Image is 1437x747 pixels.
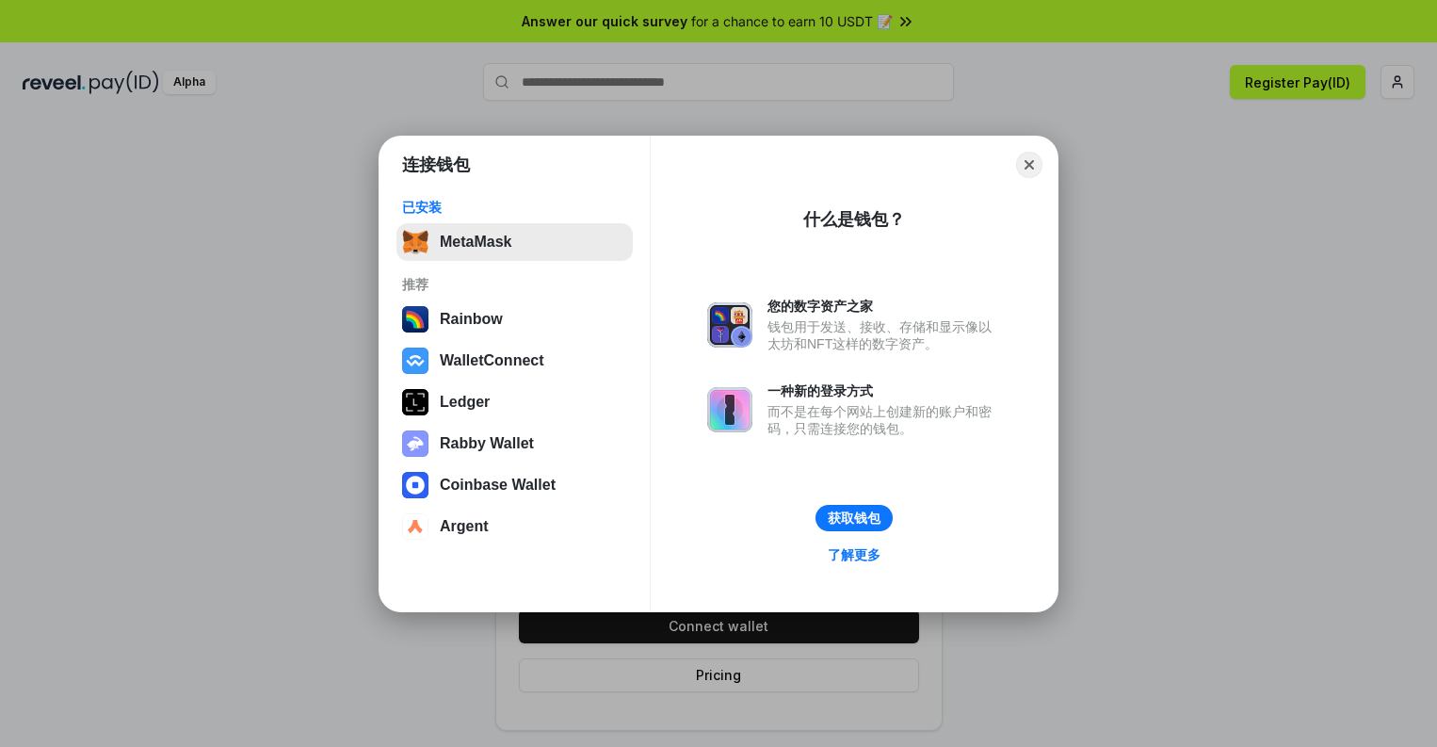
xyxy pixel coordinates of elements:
button: Rabby Wallet [396,425,633,463]
img: svg+xml,%3Csvg%20width%3D%2228%22%20height%3D%2228%22%20viewBox%3D%220%200%2028%2028%22%20fill%3D... [402,513,428,540]
img: svg+xml,%3Csvg%20width%3D%2228%22%20height%3D%2228%22%20viewBox%3D%220%200%2028%2028%22%20fill%3D... [402,348,428,374]
img: svg+xml,%3Csvg%20width%3D%22120%22%20height%3D%22120%22%20viewBox%3D%220%200%20120%20120%22%20fil... [402,306,428,333]
div: 而不是在每个网站上创建新的账户和密码，只需连接您的钱包。 [767,403,1001,437]
img: svg+xml,%3Csvg%20width%3D%2228%22%20height%3D%2228%22%20viewBox%3D%220%200%2028%2028%22%20fill%3D... [402,472,428,498]
div: 获取钱包 [828,510,880,527]
div: Rabby Wallet [440,435,534,452]
img: svg+xml,%3Csvg%20xmlns%3D%22http%3A%2F%2Fwww.w3.org%2F2000%2Fsvg%22%20fill%3D%22none%22%20viewBox... [707,387,752,432]
a: 了解更多 [816,543,892,567]
button: 获取钱包 [815,505,893,531]
div: 已安装 [402,199,627,216]
button: Coinbase Wallet [396,466,633,504]
div: Argent [440,518,489,535]
img: svg+xml,%3Csvg%20xmlns%3D%22http%3A%2F%2Fwww.w3.org%2F2000%2Fsvg%22%20fill%3D%22none%22%20viewBox... [707,302,752,348]
button: Close [1016,152,1042,178]
button: MetaMask [396,223,633,261]
div: 什么是钱包？ [803,208,905,231]
img: svg+xml,%3Csvg%20xmlns%3D%22http%3A%2F%2Fwww.w3.org%2F2000%2Fsvg%22%20width%3D%2228%22%20height%3... [402,389,428,415]
button: WalletConnect [396,342,633,380]
button: Ledger [396,383,633,421]
div: 推荐 [402,276,627,293]
div: 了解更多 [828,546,880,563]
div: Coinbase Wallet [440,477,556,494]
div: Ledger [440,394,490,411]
div: MetaMask [440,234,511,251]
button: Argent [396,508,633,545]
div: WalletConnect [440,352,544,369]
div: 钱包用于发送、接收、存储和显示像以太坊和NFT这样的数字资产。 [767,318,1001,352]
img: svg+xml,%3Csvg%20xmlns%3D%22http%3A%2F%2Fwww.w3.org%2F2000%2Fsvg%22%20fill%3D%22none%22%20viewBox... [402,430,428,457]
div: 您的数字资产之家 [767,298,1001,315]
div: 一种新的登录方式 [767,382,1001,399]
h1: 连接钱包 [402,154,470,176]
img: svg+xml,%3Csvg%20fill%3D%22none%22%20height%3D%2233%22%20viewBox%3D%220%200%2035%2033%22%20width%... [402,229,428,255]
div: Rainbow [440,311,503,328]
button: Rainbow [396,300,633,338]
